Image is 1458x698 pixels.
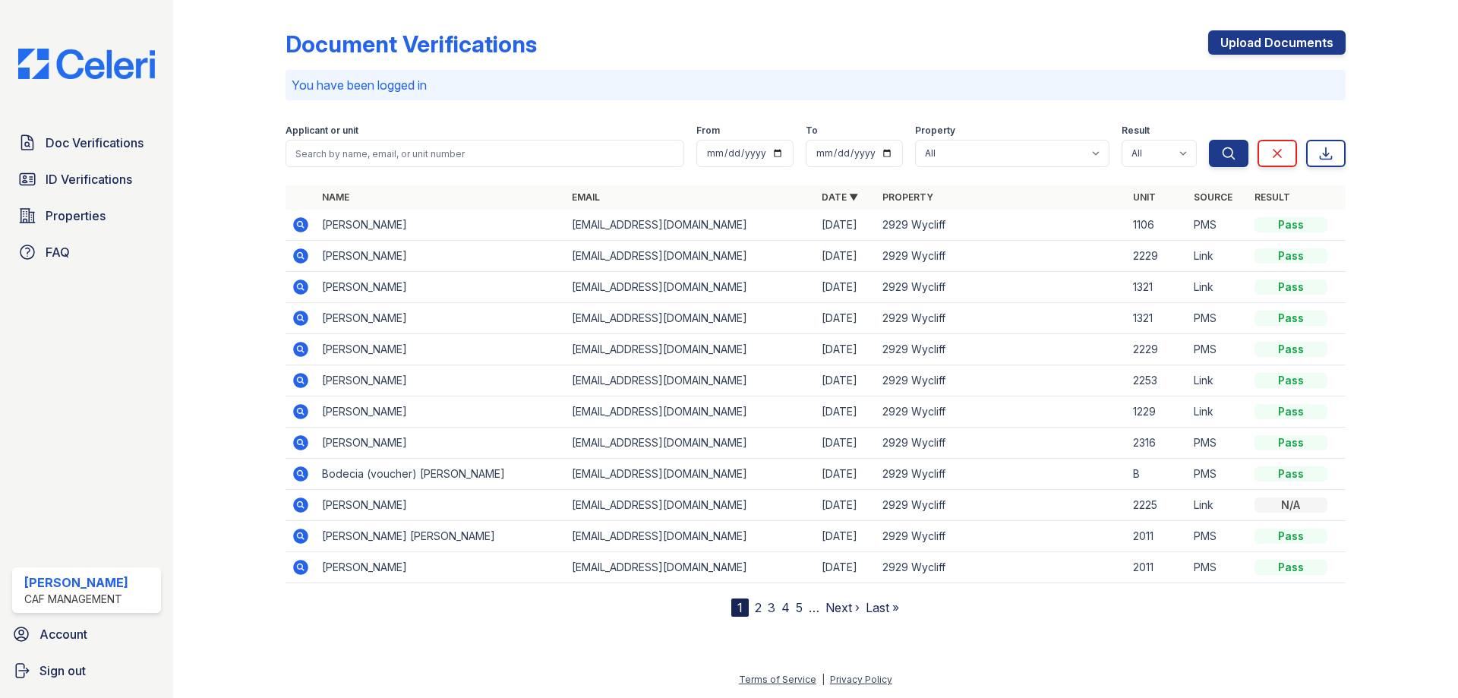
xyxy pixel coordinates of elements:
td: 2229 [1127,334,1188,365]
a: Unit [1133,191,1156,203]
td: 2929 Wycliff [876,396,1126,428]
div: Pass [1254,311,1327,326]
td: [PERSON_NAME] [316,396,566,428]
a: 5 [796,600,803,615]
td: Bodecia (voucher) [PERSON_NAME] [316,459,566,490]
td: [EMAIL_ADDRESS][DOMAIN_NAME] [566,365,816,396]
a: Doc Verifications [12,128,161,158]
a: ID Verifications [12,164,161,194]
td: [DATE] [816,272,876,303]
td: [DATE] [816,303,876,334]
td: [PERSON_NAME] [316,210,566,241]
label: Property [915,125,955,137]
a: Upload Documents [1208,30,1346,55]
td: 2929 Wycliff [876,210,1126,241]
td: [DATE] [816,241,876,272]
a: Sign out [6,655,167,686]
td: [DATE] [816,334,876,365]
div: CAF Management [24,592,128,607]
td: 2929 Wycliff [876,334,1126,365]
td: 2929 Wycliff [876,459,1126,490]
a: Terms of Service [739,674,816,685]
span: Doc Verifications [46,134,144,152]
td: [EMAIL_ADDRESS][DOMAIN_NAME] [566,552,816,583]
td: [DATE] [816,396,876,428]
td: [DATE] [816,210,876,241]
td: [PERSON_NAME] [316,303,566,334]
td: [DATE] [816,365,876,396]
a: Source [1194,191,1232,203]
td: [DATE] [816,552,876,583]
div: Pass [1254,560,1327,575]
td: [PERSON_NAME] [316,365,566,396]
td: PMS [1188,428,1248,459]
div: Pass [1254,342,1327,357]
td: Link [1188,490,1248,521]
td: 2929 Wycliff [876,303,1126,334]
td: 1229 [1127,396,1188,428]
a: Next › [825,600,860,615]
td: [PERSON_NAME] [316,272,566,303]
p: You have been logged in [292,76,1340,94]
td: [EMAIL_ADDRESS][DOMAIN_NAME] [566,396,816,428]
td: PMS [1188,210,1248,241]
td: 2929 Wycliff [876,272,1126,303]
a: Last » [866,600,899,615]
div: Pass [1254,435,1327,450]
td: 2253 [1127,365,1188,396]
td: 2929 Wycliff [876,365,1126,396]
td: [EMAIL_ADDRESS][DOMAIN_NAME] [566,334,816,365]
div: Pass [1254,248,1327,264]
img: CE_Logo_Blue-a8612792a0a2168367f1c8372b55b34899dd931a85d93a1a3d3e32e68fde9ad4.png [6,49,167,79]
span: ID Verifications [46,170,132,188]
span: Account [39,625,87,643]
td: [EMAIL_ADDRESS][DOMAIN_NAME] [566,272,816,303]
td: [EMAIL_ADDRESS][DOMAIN_NAME] [566,521,816,552]
td: [EMAIL_ADDRESS][DOMAIN_NAME] [566,459,816,490]
td: 2929 Wycliff [876,428,1126,459]
a: Result [1254,191,1290,203]
td: PMS [1188,334,1248,365]
div: Document Verifications [286,30,537,58]
td: 2929 Wycliff [876,490,1126,521]
td: Link [1188,241,1248,272]
td: [PERSON_NAME] [316,428,566,459]
a: 4 [781,600,790,615]
div: Pass [1254,466,1327,482]
div: Pass [1254,529,1327,544]
a: Property [882,191,933,203]
a: Properties [12,201,161,231]
td: Link [1188,365,1248,396]
td: 2929 Wycliff [876,552,1126,583]
div: N/A [1254,497,1327,513]
a: Name [322,191,349,203]
input: Search by name, email, or unit number [286,140,684,167]
td: [EMAIL_ADDRESS][DOMAIN_NAME] [566,428,816,459]
a: 2 [755,600,762,615]
div: [PERSON_NAME] [24,573,128,592]
div: Pass [1254,373,1327,388]
td: 1321 [1127,303,1188,334]
td: [DATE] [816,490,876,521]
label: From [696,125,720,137]
td: PMS [1188,521,1248,552]
td: [EMAIL_ADDRESS][DOMAIN_NAME] [566,490,816,521]
td: 1321 [1127,272,1188,303]
td: 2929 Wycliff [876,521,1126,552]
td: PMS [1188,303,1248,334]
a: Email [572,191,600,203]
div: Pass [1254,217,1327,232]
td: 2225 [1127,490,1188,521]
a: Date ▼ [822,191,858,203]
label: Applicant or unit [286,125,358,137]
td: [DATE] [816,459,876,490]
a: Account [6,619,167,649]
td: 2929 Wycliff [876,241,1126,272]
td: PMS [1188,459,1248,490]
td: 1106 [1127,210,1188,241]
td: PMS [1188,552,1248,583]
td: 2316 [1127,428,1188,459]
div: | [822,674,825,685]
td: [DATE] [816,521,876,552]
